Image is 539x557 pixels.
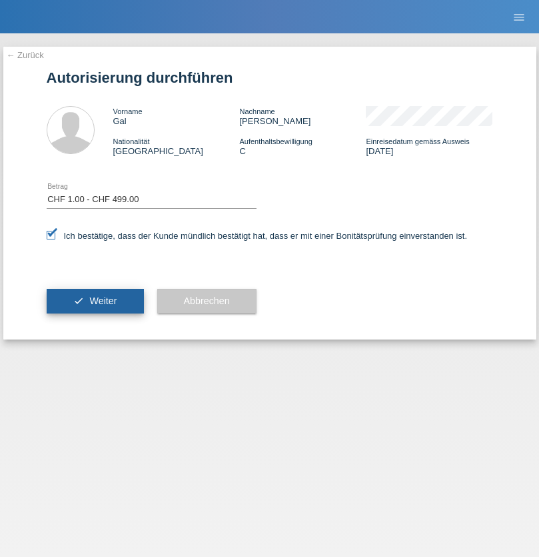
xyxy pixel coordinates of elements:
[47,231,468,241] label: Ich bestätige, dass der Kunde mündlich bestätigt hat, dass er mit einer Bonitätsprüfung einversta...
[366,136,492,156] div: [DATE]
[239,137,312,145] span: Aufenthaltsbewilligung
[47,289,144,314] button: check Weiter
[239,136,366,156] div: C
[239,107,274,115] span: Nachname
[73,296,84,306] i: check
[506,13,532,21] a: menu
[512,11,526,24] i: menu
[7,50,44,60] a: ← Zurück
[113,137,150,145] span: Nationalität
[366,137,469,145] span: Einreisedatum gemäss Ausweis
[113,107,143,115] span: Vorname
[157,289,257,314] button: Abbrechen
[184,296,230,306] span: Abbrechen
[113,136,240,156] div: [GEOGRAPHIC_DATA]
[113,106,240,126] div: Gal
[89,296,117,306] span: Weiter
[47,69,493,86] h1: Autorisierung durchführen
[239,106,366,126] div: [PERSON_NAME]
